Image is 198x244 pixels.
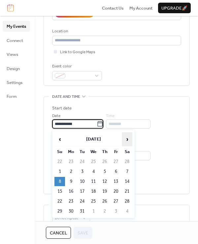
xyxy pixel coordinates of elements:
td: 2 [99,207,110,216]
td: 19 [99,187,110,196]
div: AI Assistant [67,10,89,17]
button: AI Assistant [55,9,94,18]
span: › [122,133,132,146]
td: 26 [99,197,110,206]
th: [DATE] [66,132,121,146]
td: 20 [111,187,121,196]
th: We [88,147,99,156]
td: 10 [77,177,87,186]
td: 6 [111,167,121,176]
span: Link to Google Maps [60,49,95,56]
button: Cancel [46,227,71,239]
th: Fr [111,147,121,156]
td: 7 [122,167,132,176]
td: 28 [122,197,132,206]
span: Design [7,65,20,72]
a: My Account [129,5,152,11]
th: Sa [122,147,132,156]
th: Mo [66,147,76,156]
span: Connect [7,37,23,44]
span: Cancel [50,230,67,236]
div: Start date [52,105,72,111]
td: 24 [77,157,87,166]
a: Contact Us [102,5,124,11]
td: 31 [77,207,87,216]
td: 23 [66,157,76,166]
td: 13 [111,177,121,186]
td: 22 [54,157,65,166]
td: 21 [122,187,132,196]
span: Views [7,51,18,58]
td: 2 [66,167,76,176]
td: 4 [88,167,99,176]
td: 23 [66,197,76,206]
div: Event color [52,63,101,70]
td: 5 [99,167,110,176]
td: 1 [54,167,65,176]
span: Contact Us [102,5,124,12]
td: 24 [77,197,87,206]
td: 27 [111,197,121,206]
span: ‹ [55,133,65,146]
td: 4 [122,207,132,216]
a: My Events [3,21,30,31]
td: 17 [77,187,87,196]
td: 28 [122,157,132,166]
a: Settings [3,77,30,88]
td: 14 [122,177,132,186]
a: Views [3,49,30,60]
td: 22 [54,197,65,206]
td: 1 [88,207,99,216]
td: 9 [66,177,76,186]
td: 29 [54,207,65,216]
a: Design [3,63,30,74]
td: 18 [88,187,99,196]
td: 16 [66,187,76,196]
td: 12 [99,177,110,186]
span: Settings [7,79,22,86]
td: 25 [88,157,99,166]
td: 26 [99,157,110,166]
span: Date [52,113,60,119]
td: 11 [88,177,99,186]
td: 3 [77,167,87,176]
th: Tu [77,147,87,156]
td: 25 [88,197,99,206]
span: Form [7,93,17,100]
td: 27 [111,157,121,166]
span: Date and time [52,94,80,100]
td: 8 [54,177,65,186]
span: Time [106,113,115,119]
div: Location [52,28,180,35]
th: Su [54,147,65,156]
a: Connect [3,35,30,46]
button: Upgrade🚀 [158,3,191,13]
img: logo [7,4,14,12]
th: Th [99,147,110,156]
span: Upgrade 🚀 [161,5,187,12]
td: 15 [54,187,65,196]
td: 3 [111,207,121,216]
td: 30 [66,207,76,216]
span: My Events [7,23,26,30]
span: My Account [129,5,152,12]
a: Form [3,91,30,102]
